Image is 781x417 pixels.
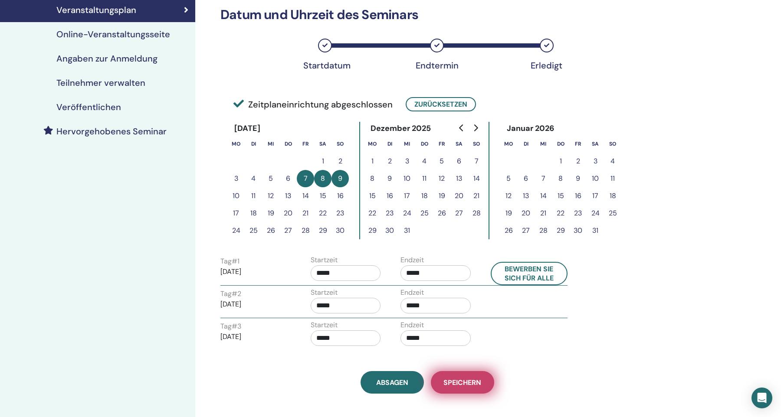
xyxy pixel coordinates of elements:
button: 7 [468,153,485,170]
div: Januar 2026 [500,122,561,135]
button: 25 [245,222,262,239]
button: 20 [279,205,297,222]
button: 30 [569,222,587,239]
label: Startzeit [311,320,338,330]
th: Donnerstag [416,135,433,153]
button: 30 [381,222,398,239]
th: Samstag [450,135,468,153]
button: 16 [331,187,349,205]
label: Tag # 3 [220,321,241,332]
div: Startdatum [303,60,347,71]
button: 16 [569,187,587,205]
button: 28 [297,222,314,239]
button: 15 [314,187,331,205]
label: Tag # 2 [220,289,241,299]
div: Dezember 2025 [364,122,438,135]
button: 10 [398,170,416,187]
button: 12 [433,170,450,187]
button: Go to next month [469,119,482,137]
button: 2 [381,153,398,170]
th: Mittwoch [398,135,416,153]
th: Freitag [433,135,450,153]
button: 14 [535,187,552,205]
button: 8 [552,170,569,187]
button: 23 [569,205,587,222]
th: Dienstag [517,135,535,153]
th: Mittwoch [535,135,552,153]
button: 23 [331,205,349,222]
button: 9 [381,170,398,187]
button: 21 [297,205,314,222]
div: Endtermin [415,60,459,71]
button: 9 [569,170,587,187]
th: Sonntag [604,135,621,153]
label: Startzeit [311,287,338,298]
button: 8 [314,170,331,187]
p: [DATE] [220,299,291,309]
button: 9 [331,170,349,187]
button: 3 [398,153,416,170]
button: 17 [587,187,604,205]
button: 17 [398,187,416,205]
button: 8 [364,170,381,187]
button: 21 [468,187,485,205]
button: 14 [468,170,485,187]
th: Sonntag [468,135,485,153]
button: 1 [314,153,331,170]
button: 7 [535,170,552,187]
button: 26 [500,222,517,239]
button: 30 [331,222,349,239]
button: 6 [279,170,297,187]
button: 22 [364,205,381,222]
button: 13 [517,187,535,205]
button: 4 [416,153,433,170]
button: 31 [398,222,416,239]
button: 22 [314,205,331,222]
h4: Veröffentlichen [56,102,121,112]
button: 24 [398,205,416,222]
button: 6 [450,153,468,170]
button: 7 [297,170,314,187]
h4: Teilnehmer verwalten [56,78,145,88]
button: 24 [587,205,604,222]
button: 21 [535,205,552,222]
button: 20 [450,187,468,205]
button: 18 [604,187,621,205]
button: 29 [552,222,569,239]
button: 31 [587,222,604,239]
th: Mittwoch [262,135,279,153]
h4: Hervorgehobenes Seminar [56,126,167,137]
button: 18 [416,187,433,205]
button: 22 [552,205,569,222]
button: 12 [262,187,279,205]
span: Absagen [376,378,408,387]
h3: Datum und Uhrzeit des Seminars [215,7,640,23]
button: 24 [227,222,245,239]
button: 26 [262,222,279,239]
button: Go to previous month [455,119,469,137]
button: Speichern [431,371,494,394]
button: 4 [245,170,262,187]
button: 15 [364,187,381,205]
div: Erledigt [525,60,568,71]
button: 18 [245,205,262,222]
button: 19 [433,187,450,205]
button: 29 [314,222,331,239]
button: Bewerben Sie sich für alle [491,262,568,285]
th: Montag [227,135,245,153]
th: Donnerstag [279,135,297,153]
label: Tag # 1 [220,256,240,267]
button: 27 [450,205,468,222]
button: 13 [279,187,297,205]
button: 16 [381,187,398,205]
th: Montag [364,135,381,153]
button: 23 [381,205,398,222]
button: Zurücksetzen [406,97,476,111]
th: Samstag [587,135,604,153]
button: 26 [433,205,450,222]
button: 17 [227,205,245,222]
div: [DATE] [227,122,268,135]
th: Dienstag [381,135,398,153]
button: 14 [297,187,314,205]
button: 1 [552,153,569,170]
